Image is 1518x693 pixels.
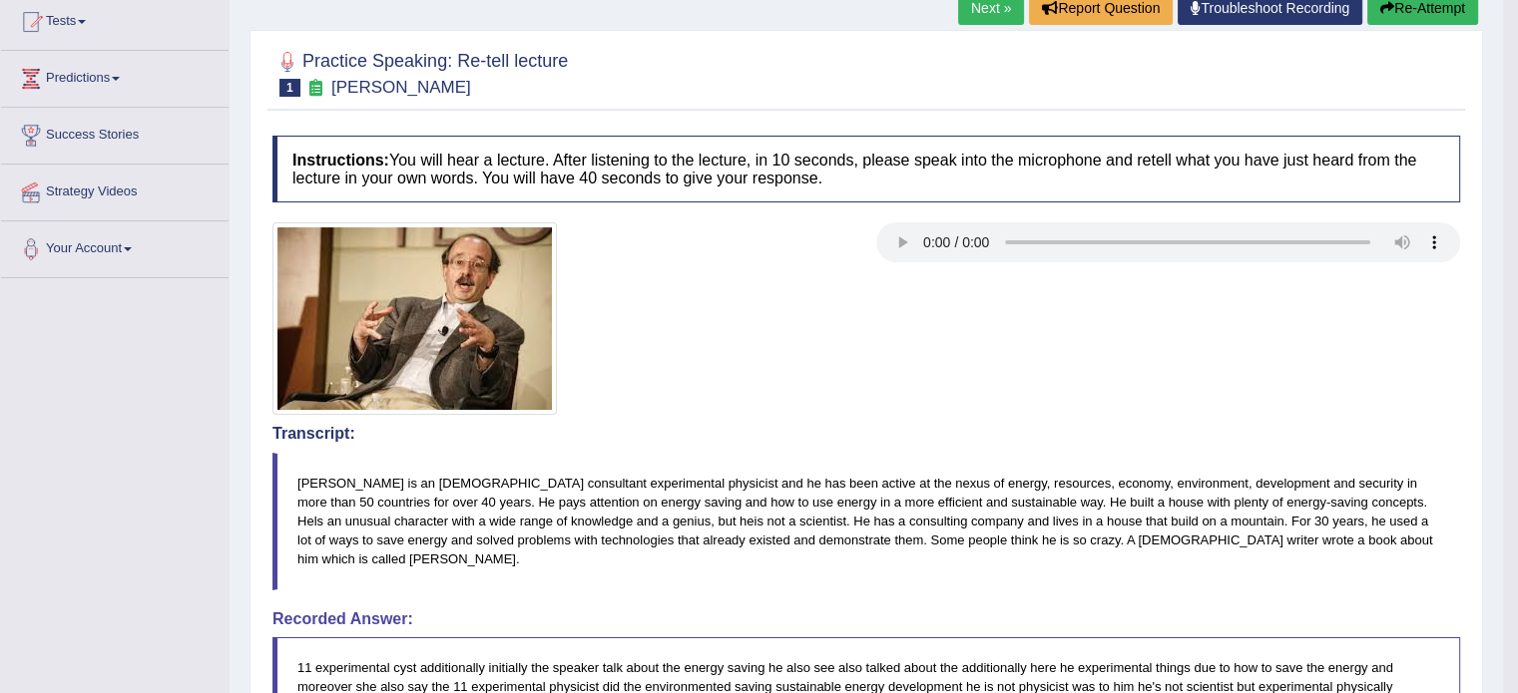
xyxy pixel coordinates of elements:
small: [PERSON_NAME] [331,78,471,97]
h2: Practice Speaking: Re-tell lecture [272,47,568,97]
a: Strategy Videos [1,165,229,214]
span: 1 [279,79,300,97]
h4: Recorded Answer: [272,610,1460,628]
small: Exam occurring question [305,79,326,98]
blockquote: [PERSON_NAME] is an [DEMOGRAPHIC_DATA] consultant experimental physicist and he has been active a... [272,453,1460,590]
h4: You will hear a lecture. After listening to the lecture, in 10 seconds, please speak into the mic... [272,136,1460,202]
h4: Transcript: [272,425,1460,443]
a: Success Stories [1,108,229,158]
b: Instructions: [292,152,389,169]
a: Predictions [1,51,229,101]
a: Your Account [1,221,229,271]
